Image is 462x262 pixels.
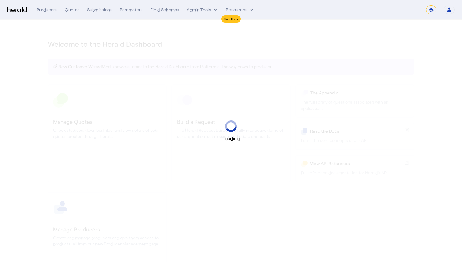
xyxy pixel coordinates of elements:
div: Parameters [120,7,143,13]
div: Submissions [87,7,112,13]
div: Quotes [65,7,80,13]
div: Field Schemas [150,7,180,13]
div: Sandbox [221,15,241,23]
img: Herald Logo [7,7,27,13]
button: internal dropdown menu [187,7,218,13]
button: Resources dropdown menu [226,7,255,13]
div: Producers [37,7,57,13]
